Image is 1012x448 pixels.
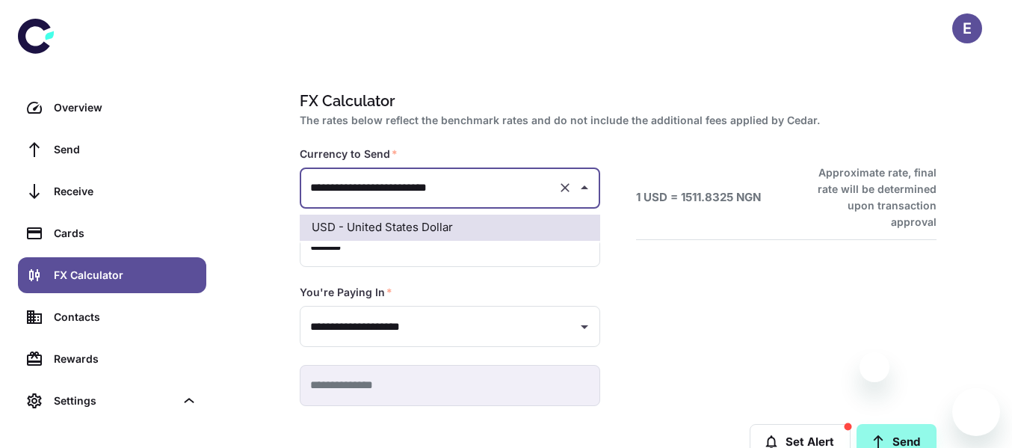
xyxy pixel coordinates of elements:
[54,99,197,116] div: Overview
[54,309,197,325] div: Contacts
[54,351,197,367] div: Rewards
[300,147,398,162] label: Currency to Send
[636,189,761,206] h6: 1 USD = 1511.8325 NGN
[300,90,931,112] h1: FX Calculator
[18,132,206,168] a: Send
[18,90,206,126] a: Overview
[54,267,197,283] div: FX Calculator
[574,177,595,198] button: Close
[952,388,1000,436] iframe: Button to launch messaging window
[54,141,197,158] div: Send
[860,352,889,382] iframe: Close message
[300,215,600,241] li: USD - United States Dollar
[18,341,206,377] a: Rewards
[952,13,982,43] button: E
[18,383,206,419] div: Settings
[801,165,937,230] h6: Approximate rate, final rate will be determined upon transaction approval
[555,177,576,198] button: Clear
[18,174,206,209] a: Receive
[54,183,197,200] div: Receive
[18,215,206,251] a: Cards
[18,299,206,335] a: Contacts
[300,285,392,300] label: You're Paying In
[54,225,197,242] div: Cards
[54,393,175,409] div: Settings
[574,316,595,337] button: Open
[18,257,206,293] a: FX Calculator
